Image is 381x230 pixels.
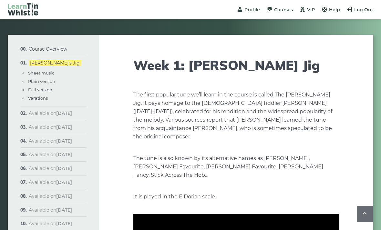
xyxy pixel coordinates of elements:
[244,7,260,13] span: Profile
[29,46,67,52] a: Course Overview
[346,7,373,13] a: Log Out
[56,221,72,226] strong: [DATE]
[28,87,52,92] a: Full version
[29,60,81,66] a: [PERSON_NAME]’s Jig
[29,110,72,116] span: Available on
[29,193,72,199] span: Available on
[133,154,339,179] p: The tune is also known by its alternative names as [PERSON_NAME], [PERSON_NAME] Favourite, [PERSO...
[29,165,72,171] span: Available on
[56,110,72,116] strong: [DATE]
[56,193,72,199] strong: [DATE]
[56,152,72,157] strong: [DATE]
[56,179,72,185] strong: [DATE]
[133,91,339,141] p: The first popular tune we’ll learn in the course is called The [PERSON_NAME] Jig. It pays homage ...
[133,193,339,201] p: It is played in the E Dorian scale.
[56,165,72,171] strong: [DATE]
[274,7,293,13] span: Courses
[28,79,55,84] a: Plain version
[299,7,315,13] a: VIP
[56,207,72,213] strong: [DATE]
[28,70,54,75] a: Sheet music
[29,124,72,130] span: Available on
[29,152,72,157] span: Available on
[29,138,72,144] span: Available on
[133,57,339,73] h1: Week 1: [PERSON_NAME] Jig
[56,138,72,144] strong: [DATE]
[321,7,340,13] a: Help
[266,7,293,13] a: Courses
[307,7,315,13] span: VIP
[29,207,72,213] span: Available on
[29,221,72,226] span: Available on
[8,3,38,15] img: LearnTinWhistle.com
[28,95,48,101] a: Varations
[56,124,72,130] strong: [DATE]
[237,7,260,13] a: Profile
[29,179,72,185] span: Available on
[354,7,373,13] span: Log Out
[329,7,340,13] span: Help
